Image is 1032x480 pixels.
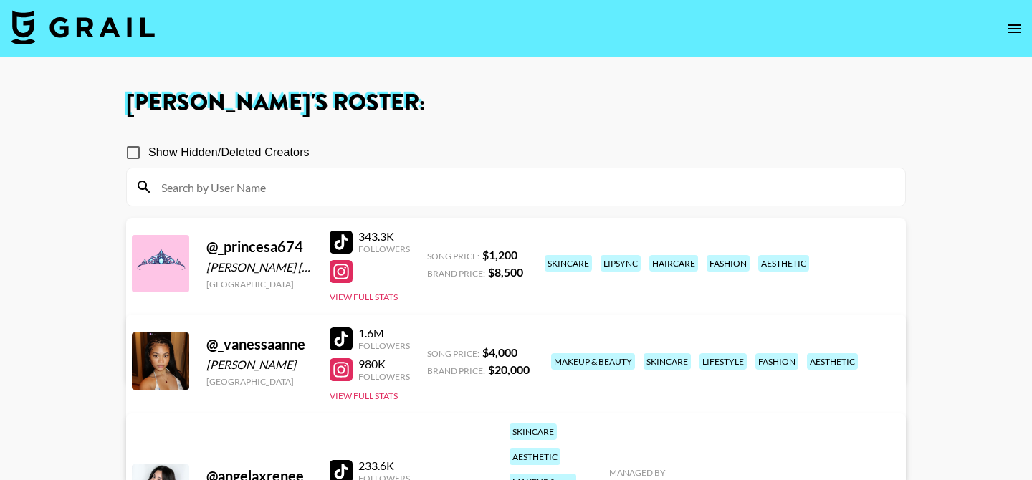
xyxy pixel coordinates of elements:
[330,292,398,302] button: View Full Stats
[551,353,635,370] div: makeup & beauty
[206,376,312,387] div: [GEOGRAPHIC_DATA]
[427,348,479,359] span: Song Price:
[510,423,557,440] div: skincare
[609,467,889,478] div: Managed By
[644,353,691,370] div: skincare
[358,326,410,340] div: 1.6M
[206,335,312,353] div: @ _vanessaanne
[755,353,798,370] div: fashion
[126,92,906,115] h1: [PERSON_NAME] 's Roster:
[330,390,398,401] button: View Full Stats
[427,365,485,376] span: Brand Price:
[358,244,410,254] div: Followers
[206,279,312,289] div: [GEOGRAPHIC_DATA]
[11,10,155,44] img: Grail Talent
[358,459,410,473] div: 233.6K
[427,268,485,279] span: Brand Price:
[649,255,698,272] div: haircare
[1000,14,1029,43] button: open drawer
[358,340,410,351] div: Followers
[358,371,410,382] div: Followers
[206,238,312,256] div: @ _princesa674
[488,265,523,279] strong: $ 8,500
[510,448,560,465] div: aesthetic
[488,363,530,376] strong: $ 20,000
[148,144,310,161] span: Show Hidden/Deleted Creators
[358,357,410,371] div: 980K
[206,357,312,372] div: [PERSON_NAME]
[358,229,410,244] div: 343.3K
[601,255,641,272] div: lipsync
[545,255,592,272] div: skincare
[427,251,479,261] span: Song Price:
[758,255,809,272] div: aesthetic
[206,260,312,274] div: [PERSON_NAME] [PERSON_NAME]
[153,176,897,198] input: Search by User Name
[807,353,858,370] div: aesthetic
[482,248,517,261] strong: $ 1,200
[707,255,750,272] div: fashion
[482,345,517,359] strong: $ 4,000
[699,353,747,370] div: lifestyle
